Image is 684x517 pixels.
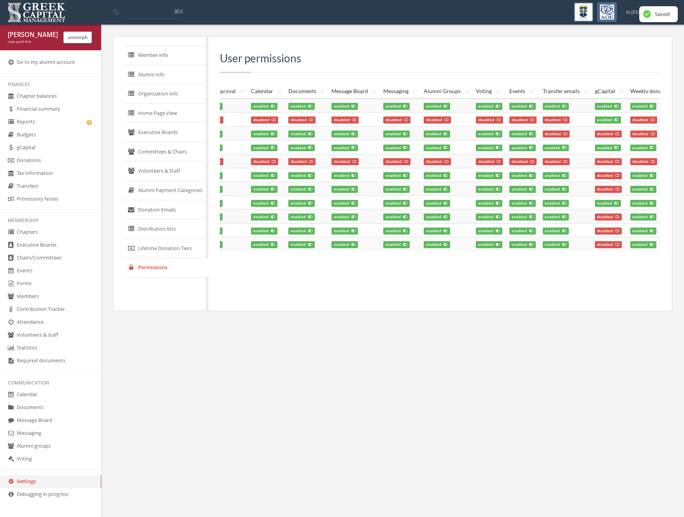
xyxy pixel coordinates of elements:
[543,172,569,179] span: enabled
[540,84,592,99] th: Transfer emails
[288,214,315,221] span: enabled
[595,214,622,221] span: disabled
[251,172,277,179] span: enabled
[122,65,208,85] a: Alumni info
[476,241,502,248] span: enabled
[595,200,621,207] span: enabled
[630,228,657,235] span: enabled
[630,241,657,248] span: enabled
[331,186,358,193] span: enabled
[543,228,569,235] span: enabled
[543,200,569,207] span: enabled
[509,145,536,152] span: enabled
[509,158,537,165] span: disabled
[122,239,208,258] a: Lifetime Donation Tiers
[476,103,502,110] span: enabled
[122,142,208,162] a: Committees & Chairs
[122,161,208,181] a: Volunteers & Staff
[122,200,208,220] a: Donation Emails
[122,181,208,200] a: Alumni Payment Categories
[509,116,537,124] span: disabled
[220,52,660,64] h3: User permissions
[288,103,315,110] span: enabled
[424,116,451,124] span: disabled
[473,84,506,99] th: Voting
[383,241,410,248] span: enabled
[595,145,621,152] span: enabled
[626,9,670,16] span: N [PERSON_NAME]
[383,103,410,110] span: enabled
[193,84,248,99] th: Budget approval
[476,145,502,152] span: enabled
[543,131,570,138] span: disabled
[509,200,536,207] span: enabled
[476,214,502,221] span: enabled
[122,258,208,277] a: Permissions
[251,241,277,248] span: enabled
[380,84,421,99] th: Messaging
[476,200,502,207] span: enabled
[63,32,92,43] button: unmorph
[630,145,657,152] span: enabled
[592,84,627,99] th: gCapital
[251,116,278,124] span: disabled
[331,200,358,207] span: enabled
[331,172,358,179] span: enabled
[122,84,208,104] a: Organization info
[509,103,536,110] span: enabled
[331,131,358,138] span: enabled
[248,84,285,99] th: Calendar
[288,131,315,138] span: enabled
[288,228,315,235] span: enabled
[331,241,358,248] span: enabled
[383,116,410,124] span: disabled
[595,158,622,165] span: disabled
[476,172,502,179] span: enabled
[655,11,670,18] div: Saved!
[630,116,658,124] span: disabled
[122,104,208,123] a: Home Page View
[122,46,208,65] a: Member info
[251,214,277,221] span: enabled
[174,7,183,15] span: ⌘K
[8,39,58,44] div: copy quick link
[288,145,315,152] span: enabled
[543,103,569,110] span: enabled
[424,131,450,138] span: enabled
[331,214,358,221] span: enabled
[424,200,450,207] span: enabled
[543,214,569,221] span: enabled
[331,103,358,110] span: enabled
[383,228,410,235] span: enabled
[251,158,278,165] span: disabled
[288,200,315,207] span: enabled
[285,84,328,99] th: Documents
[630,200,657,207] span: enabled
[424,158,451,165] span: disabled
[251,186,277,193] span: enabled
[424,145,450,152] span: enabled
[331,116,359,124] span: disabled
[595,186,622,193] span: disabled
[543,145,569,152] span: enabled
[122,123,208,142] a: Executive Boards
[543,158,570,165] span: disabled
[621,3,678,16] div: N [PERSON_NAME]
[383,131,410,138] span: enabled
[543,241,569,248] span: enabled
[476,131,502,138] span: enabled
[509,214,536,221] span: enabled
[288,186,315,193] span: enabled
[630,131,658,138] span: disabled
[122,219,208,239] a: Distribution lists
[630,214,657,221] span: enabled
[331,228,358,235] span: enabled
[331,158,359,165] span: disabled
[509,186,536,193] span: enabled
[251,131,277,138] span: enabled
[509,172,536,179] span: enabled
[424,172,450,179] span: enabled
[383,200,410,207] span: enabled
[383,158,410,165] span: disabled
[506,84,540,99] th: Events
